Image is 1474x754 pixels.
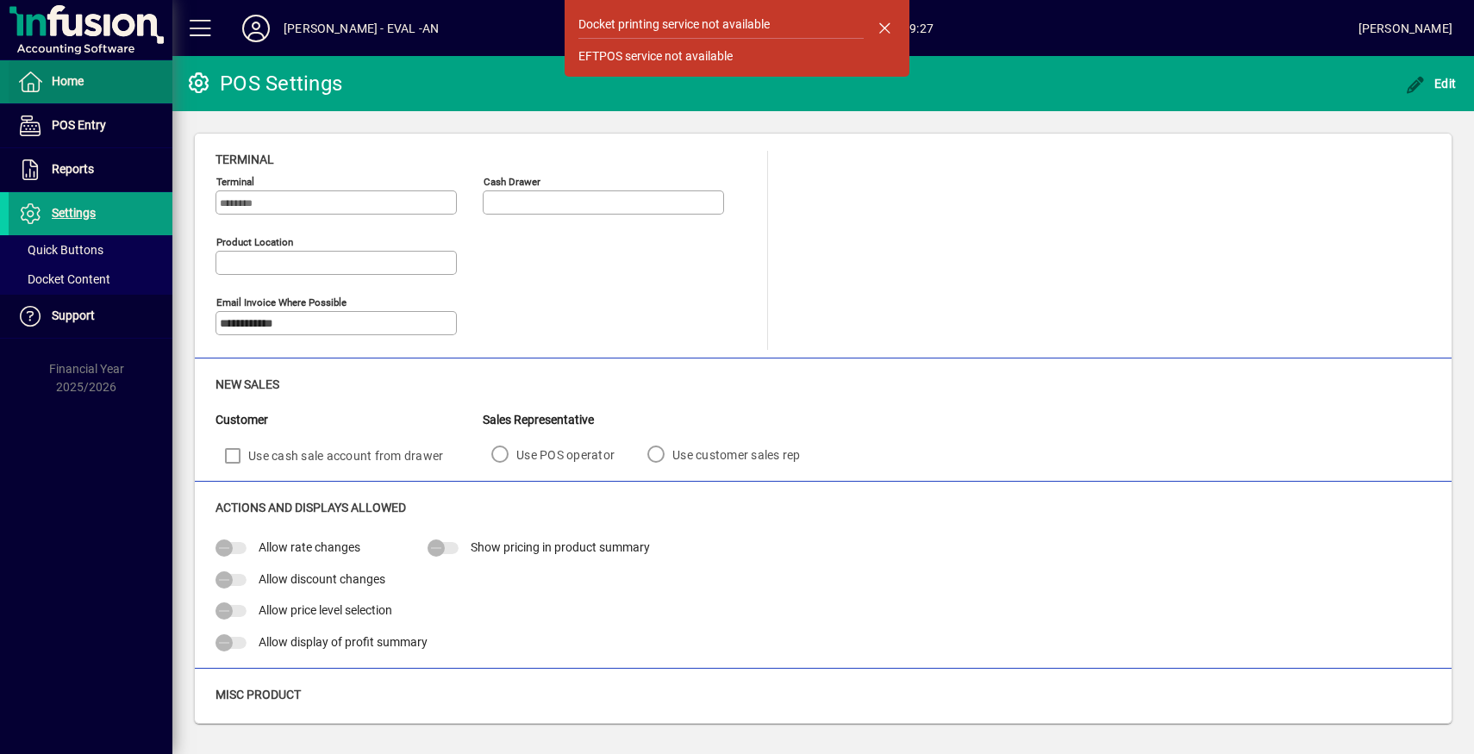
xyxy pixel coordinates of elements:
[215,688,301,701] span: Misc Product
[9,265,172,294] a: Docket Content
[52,74,84,88] span: Home
[215,411,483,429] div: Customer
[9,295,172,338] a: Support
[52,308,95,322] span: Support
[52,206,96,220] span: Settings
[47,100,60,114] img: tab_domain_overview_orange.svg
[471,540,650,554] span: Show pricing in product summary
[45,45,190,59] div: Domain: [DOMAIN_NAME]
[216,296,347,308] mat-label: Email Invoice where possible
[1405,77,1457,90] span: Edit
[9,148,172,191] a: Reports
[259,635,428,649] span: Allow display of profit summary
[578,47,733,65] div: EFTPOS service not available
[215,501,406,514] span: Actions and Displays Allowed
[9,235,172,265] a: Quick Buttons
[9,60,172,103] a: Home
[259,572,385,586] span: Allow discount changes
[17,272,110,286] span: Docket Content
[284,15,439,42] div: [PERSON_NAME] - EVAL -AN
[216,236,293,248] mat-label: Product location
[259,603,392,617] span: Allow price level selection
[17,243,103,257] span: Quick Buttons
[9,104,172,147] a: POS Entry
[28,45,41,59] img: website_grey.svg
[216,176,254,188] mat-label: Terminal
[483,411,825,429] div: Sales Representative
[215,153,274,166] span: Terminal
[52,162,94,176] span: Reports
[215,377,279,391] span: New Sales
[484,176,540,188] mat-label: Cash Drawer
[439,15,1358,42] span: [DATE] 09:27
[190,102,290,113] div: Keywords by Traffic
[185,70,342,97] div: POS Settings
[48,28,84,41] div: v 4.0.25
[172,100,185,114] img: tab_keywords_by_traffic_grey.svg
[52,118,106,132] span: POS Entry
[66,102,154,113] div: Domain Overview
[28,28,41,41] img: logo_orange.svg
[228,13,284,44] button: Profile
[1401,68,1461,99] button: Edit
[1358,15,1452,42] div: [PERSON_NAME]
[259,540,360,554] span: Allow rate changes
